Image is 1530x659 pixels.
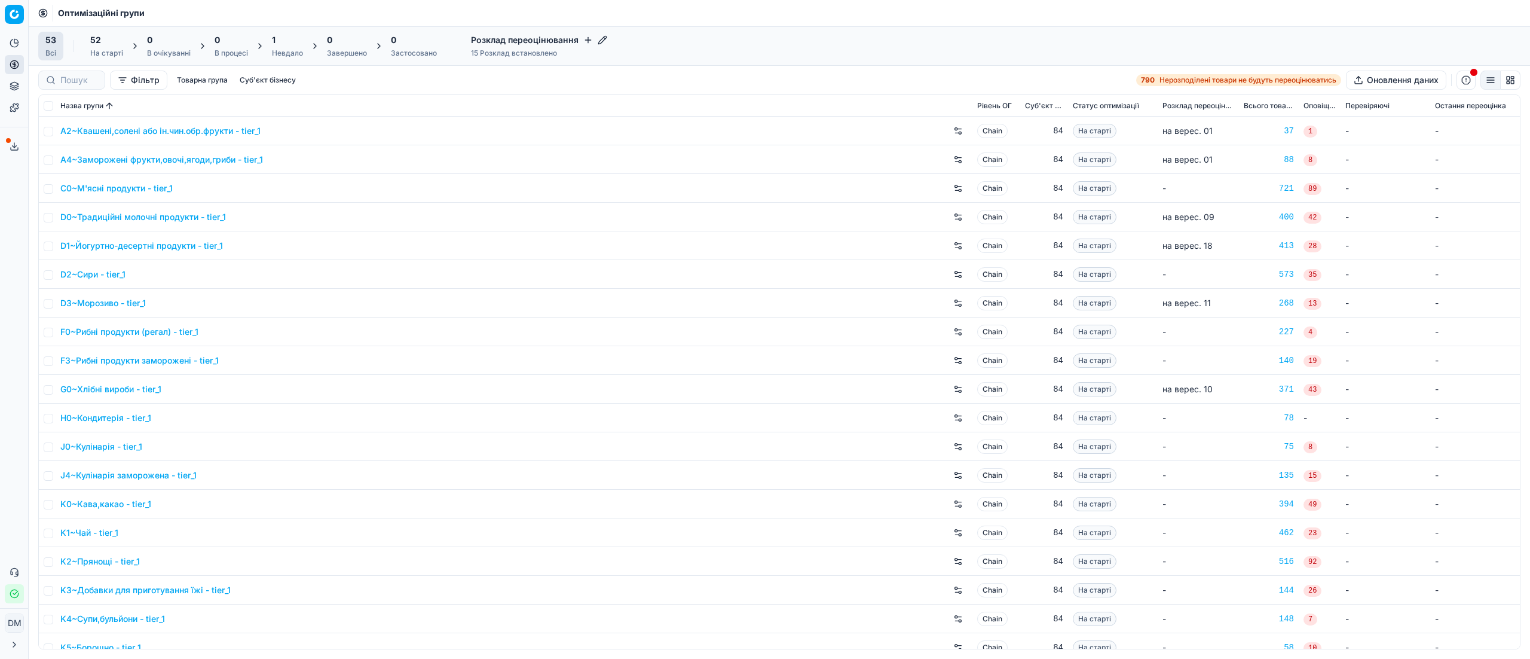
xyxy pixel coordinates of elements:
span: на верес. 01 [1162,154,1213,164]
td: - [1299,404,1341,432]
div: 37 [1244,125,1294,137]
div: 84 [1025,211,1063,223]
span: 0 [215,34,220,46]
span: На старті [1073,583,1116,597]
td: - [1158,576,1239,605]
div: 84 [1025,154,1063,166]
a: 140 [1244,355,1294,367]
td: - [1430,203,1520,231]
td: - [1341,605,1430,633]
div: 84 [1025,355,1063,367]
td: - [1430,605,1520,633]
td: - [1341,432,1430,461]
span: на верес. 09 [1162,212,1214,222]
span: Chain [977,382,1008,396]
span: Назва групи [60,101,103,111]
span: 0 [391,34,396,46]
span: 8 [1303,441,1317,453]
span: на верес. 10 [1162,384,1213,394]
span: 43 [1303,384,1321,396]
span: Chain [977,411,1008,425]
span: Chain [977,526,1008,540]
div: 135 [1244,469,1294,481]
td: - [1430,117,1520,145]
td: - [1430,174,1520,203]
span: На старті [1073,411,1116,425]
span: Розклад переоцінювання [1162,101,1234,111]
td: - [1430,518,1520,547]
td: - [1341,518,1430,547]
span: Статус оптимізації [1073,101,1139,111]
td: - [1158,461,1239,490]
span: На старті [1073,124,1116,138]
a: K4~Супи,бульйони - tier_1 [60,613,165,625]
button: Оновлення даних [1346,71,1446,90]
td: - [1341,117,1430,145]
td: - [1341,461,1430,490]
a: A4~Заморожені фрукти,овочі,ягоди,гриби - tier_1 [60,154,263,166]
a: F0~Рибні продукти (регал) - tier_1 [60,326,198,338]
a: D2~Сири - tier_1 [60,269,126,280]
input: Пошук [60,74,97,86]
a: 58 [1244,642,1294,654]
div: 15 Розклад встановлено [471,48,607,58]
span: 53 [45,34,56,46]
a: 790Нерозподілені товари не будуть переоцінюватись [1136,74,1341,86]
a: D1~Йогуртно-десертні продукти - tier_1 [60,240,223,252]
span: На старті [1073,239,1116,253]
div: 88 [1244,154,1294,166]
span: 35 [1303,269,1321,281]
div: Застосовано [391,48,437,58]
td: - [1158,605,1239,633]
span: 26 [1303,585,1321,597]
a: 721 [1244,182,1294,194]
div: 84 [1025,269,1063,280]
div: 371 [1244,383,1294,395]
span: 0 [147,34,152,46]
span: Всього товарів [1244,101,1294,111]
a: 516 [1244,556,1294,568]
td: - [1158,518,1239,547]
a: 400 [1244,211,1294,223]
div: 84 [1025,441,1063,453]
span: 10 [1303,642,1321,654]
td: - [1341,145,1430,174]
a: G0~Хлібні вироби - tier_1 [60,383,161,395]
span: На старті [1073,526,1116,540]
span: Оповіщення [1303,101,1336,111]
div: В очікуванні [147,48,191,58]
td: - [1430,432,1520,461]
div: 84 [1025,182,1063,194]
div: На старті [90,48,123,58]
span: Chain [977,152,1008,167]
span: 4 [1303,327,1317,338]
span: На старті [1073,325,1116,339]
span: Рівень OГ [977,101,1012,111]
div: 462 [1244,527,1294,539]
td: - [1341,547,1430,576]
span: Chain [977,325,1008,339]
div: 78 [1244,412,1294,424]
span: 89 [1303,183,1321,195]
a: J0~Кулінарія - tier_1 [60,441,142,453]
div: 84 [1025,326,1063,338]
td: - [1158,404,1239,432]
button: Sorted by Назва групи ascending [103,100,115,112]
span: На старті [1073,382,1116,396]
div: 84 [1025,240,1063,252]
span: На старті [1073,296,1116,310]
span: На старті [1073,612,1116,626]
td: - [1158,260,1239,289]
strong: 790 [1141,75,1155,85]
span: 42 [1303,212,1321,224]
td: - [1430,318,1520,346]
a: 268 [1244,297,1294,309]
span: DM [5,614,23,632]
span: На старті [1073,554,1116,569]
td: - [1430,404,1520,432]
td: - [1430,490,1520,518]
span: Chain [977,124,1008,138]
td: - [1430,576,1520,605]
